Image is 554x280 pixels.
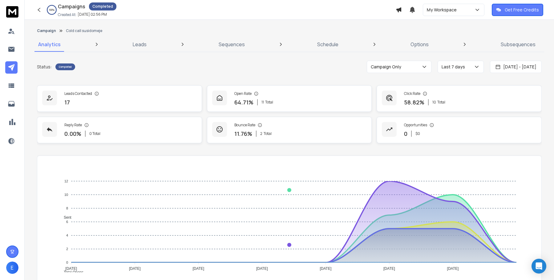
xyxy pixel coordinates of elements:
a: Options [407,37,432,52]
span: Total [265,100,273,105]
tspan: [DATE] [447,267,459,271]
p: $ 0 [415,131,420,136]
tspan: 2 [66,247,68,251]
tspan: 4 [66,233,68,237]
p: Schedule [317,41,338,48]
p: 64.71 % [234,98,253,107]
button: Get Free Credits [492,4,543,16]
p: Subsequences [501,41,536,48]
p: 100 % [49,8,55,12]
p: Created At: [58,12,76,17]
p: 11.76 % [234,129,252,138]
tspan: [DATE] [129,267,141,271]
tspan: [DATE] [383,267,395,271]
p: Options [410,41,429,48]
tspan: [DATE] [192,267,204,271]
p: 58.82 % [404,98,424,107]
span: Total Opens [59,270,83,274]
button: Campaign [37,28,56,33]
p: Last 7 days [442,64,467,70]
button: E [6,262,18,274]
tspan: 8 [66,206,68,210]
span: 10 [432,100,436,105]
p: [DATE] 02:56 PM [78,12,107,17]
tspan: [DATE] [256,267,268,271]
tspan: 6 [66,220,68,224]
tspan: [DATE] [65,267,77,271]
div: Open Intercom Messenger [532,259,546,274]
span: 2 [260,131,262,136]
p: Leads [133,41,147,48]
span: Total [437,100,445,105]
tspan: 12 [64,179,68,183]
p: Opportunities [404,123,427,128]
a: Bounce Rate11.76%2Total [207,117,372,143]
a: Analytics [34,37,64,52]
a: Subsequences [497,37,539,52]
p: Click Rate [404,91,420,96]
span: Total [264,131,272,136]
a: Click Rate58.82%10Total [377,85,542,112]
a: Reply Rate0.00%0 Total [37,117,202,143]
p: Status: [37,64,52,70]
p: Analytics [38,41,61,48]
p: Sequences [219,41,245,48]
p: 0 [404,129,407,138]
p: Bounce Rate [234,123,255,128]
div: Completed [55,63,75,70]
a: Opportunities0$0 [377,117,542,143]
button: [DATE] - [DATE] [490,61,542,73]
p: Get Free Credits [505,7,539,13]
p: My Workspace [427,7,459,13]
h1: Campaigns [58,3,85,10]
a: Sequences [215,37,249,52]
span: Sent [59,215,71,220]
p: Reply Rate [64,123,82,128]
p: Leads Contacted [64,91,92,96]
p: 17 [64,98,70,107]
p: Cold call susidomeje [66,28,102,33]
tspan: 0 [66,261,68,264]
a: Open Rate64.71%11Total [207,85,372,112]
tspan: 10 [64,193,68,197]
p: Open Rate [234,91,252,96]
p: 0 Total [89,131,100,136]
a: Schedule [313,37,342,52]
div: Completed [89,2,116,10]
p: Campaign Only [371,64,404,70]
span: 11 [261,100,264,105]
tspan: [DATE] [320,267,332,271]
a: Leads Contacted17 [37,85,202,112]
p: 0.00 % [64,129,81,138]
a: Leads [129,37,150,52]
